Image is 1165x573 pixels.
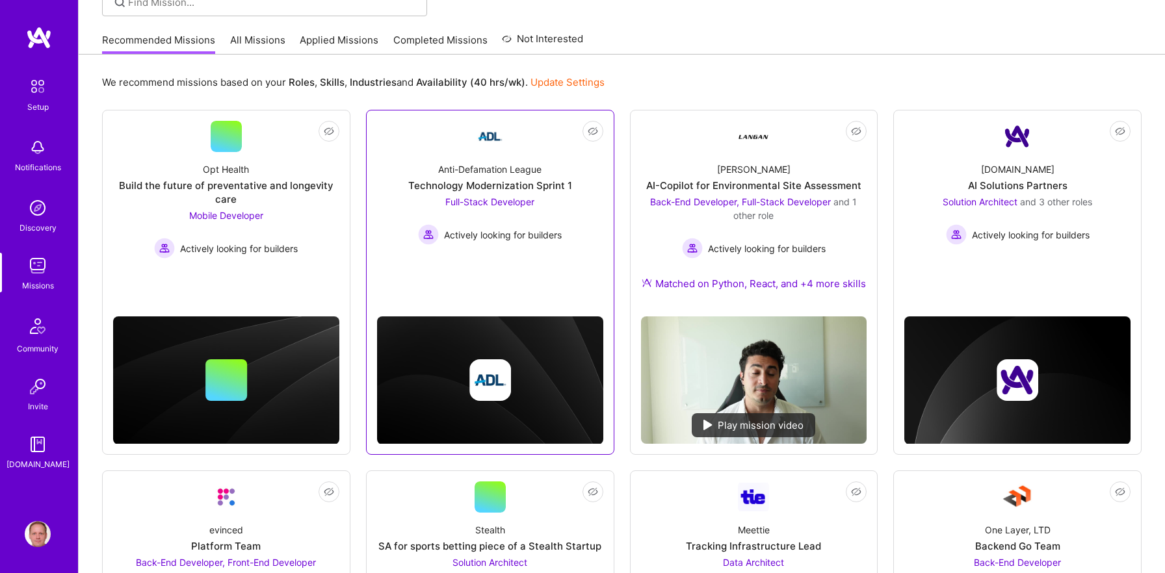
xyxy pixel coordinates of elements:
i: icon EyeClosed [324,126,334,136]
a: Completed Missions [393,33,488,55]
img: bell [25,134,51,160]
a: Company Logo[PERSON_NAME]AI-Copilot for Environmental Site AssessmentBack-End Developer, Full-Sta... [641,121,867,306]
div: [PERSON_NAME] [717,162,791,176]
div: [DOMAIN_NAME] [7,457,70,471]
img: Actively looking for builders [682,238,703,259]
div: Backend Go Team [975,539,1060,553]
span: Full-Stack Developer [445,196,534,207]
b: Roles [289,76,315,88]
img: Company Logo [738,483,769,511]
b: Skills [320,76,345,88]
img: Ateam Purple Icon [642,277,652,288]
div: Community [17,342,59,355]
img: Community [22,311,53,342]
div: Technology Modernization Sprint 1 [408,179,572,192]
a: Not Interested [502,31,583,55]
i: icon EyeClosed [588,487,598,497]
div: AI Solutions Partners [968,179,1067,192]
span: and 3 other roles [1020,196,1092,207]
span: Solution Architect [943,196,1017,207]
img: Actively looking for builders [418,224,439,245]
a: All Missions [230,33,285,55]
img: setup [24,73,51,100]
img: discovery [25,195,51,221]
b: Availability (40 hrs/wk) [416,76,525,88]
div: Missions [22,279,54,292]
div: Opt Health [203,162,249,176]
div: Platform Team [191,539,261,553]
div: SA for sports betting piece of a Stealth Startup [378,539,601,553]
img: guide book [25,431,51,457]
img: cover [113,316,339,444]
a: Opt HealthBuild the future of preventative and longevity careMobile Developer Actively looking fo... [113,121,339,277]
img: cover [904,316,1131,444]
span: Back-End Developer, Front-End Developer [136,557,316,568]
span: Actively looking for builders [708,242,826,255]
b: Industries [350,76,397,88]
img: logo [26,26,52,49]
img: No Mission [641,316,867,444]
img: Company Logo [475,121,506,152]
img: Company logo [997,359,1038,401]
i: icon EyeClosed [1115,487,1125,497]
div: Invite [28,400,48,413]
div: AI-Copilot for Environmental Site Assessment [646,179,861,192]
img: Company Logo [211,481,242,513]
img: Actively looking for builders [946,224,967,245]
span: Actively looking for builders [444,228,562,242]
div: Discovery [20,221,57,235]
img: Invite [25,374,51,400]
img: cover [377,316,603,444]
a: Update Settings [530,76,605,88]
i: icon EyeClosed [324,487,334,497]
span: Solution Architect [452,557,527,568]
a: User Avatar [21,521,54,547]
div: Matched on Python, React, and +4 more skills [642,277,866,290]
div: Build the future of preventative and longevity care [113,179,339,206]
div: [DOMAIN_NAME] [981,162,1054,176]
span: Data Architect [723,557,784,568]
img: teamwork [25,253,51,279]
div: evinced [209,523,243,537]
div: Stealth [475,523,505,537]
i: icon EyeClosed [851,126,861,136]
div: One Layer, LTD [985,523,1051,537]
img: Company Logo [1002,481,1033,513]
span: Back-End Developer [974,557,1061,568]
i: icon EyeClosed [1115,126,1125,136]
img: User Avatar [25,521,51,547]
span: Mobile Developer [189,210,263,221]
div: Notifications [15,160,61,174]
img: Company logo [469,359,511,401]
i: icon EyeClosed [588,126,598,136]
a: Applied Missions [300,33,378,55]
i: icon EyeClosed [851,487,861,497]
a: Company Logo[DOMAIN_NAME]AI Solutions PartnersSolution Architect and 3 other rolesActively lookin... [904,121,1131,277]
a: Company LogoAnti-Defamation LeagueTechnology Modernization Sprint 1Full-Stack Developer Actively ... [377,121,603,277]
span: Back-End Developer, Full-Stack Developer [650,196,831,207]
img: Actively looking for builders [154,238,175,259]
div: Meettie [738,523,770,537]
span: Actively looking for builders [180,242,298,255]
div: Setup [27,100,49,114]
div: Tracking Infrastructure Lead [686,539,821,553]
div: Play mission video [692,413,815,437]
img: Company Logo [738,121,769,152]
a: Recommended Missions [102,33,215,55]
div: Anti-Defamation League [438,162,542,176]
img: Company Logo [1002,121,1033,152]
span: Actively looking for builders [972,228,1090,242]
p: We recommend missions based on your , , and . [102,75,605,89]
img: play [703,420,713,430]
